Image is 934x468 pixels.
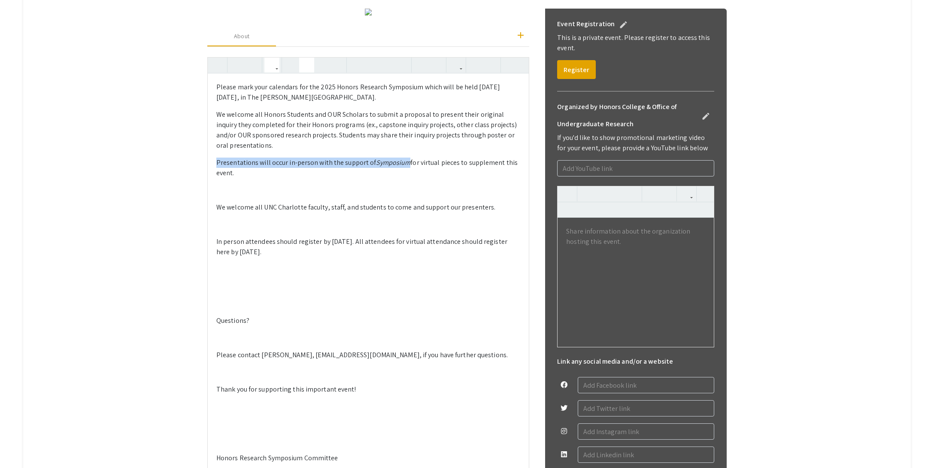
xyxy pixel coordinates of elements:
button: Emphasis (Cmd + I) [594,186,610,201]
button: Deleted [625,186,640,201]
input: Add Facebook link [578,377,714,393]
input: Add YouTube link [557,160,714,176]
button: Link [679,186,694,201]
p: Questions? [216,316,520,326]
button: Align Center [364,58,379,73]
p: Please contact [PERSON_NAME], [EMAIL_ADDRESS][DOMAIN_NAME], if you have further questions. [216,350,520,360]
button: Align Right [379,58,394,73]
input: Add Twitter link [578,400,714,416]
p: If you'd like to show promotional marketing video for your event, please provide a YouTube link b... [557,133,714,153]
button: Insert horizontal rule [503,58,518,73]
p: Honors Research Symposium Committee [216,453,520,463]
button: Emphasis (Cmd + I) [299,58,314,73]
p: In person attendees should register by [DATE]. All attendees for virtual attendance should regist... [216,237,520,257]
button: Unordered list [644,186,659,201]
button: Register [557,60,596,79]
button: Formatting [264,58,279,73]
button: Deleted [329,58,344,73]
button: Align Left [349,58,364,73]
em: Symposium [376,158,410,167]
p: Thank you for supporting this important event! [216,384,520,395]
p: Please mark your calendars for the 2025 Honors Research Symposium which will be held [DATE][DATE]... [216,82,520,103]
input: Add Instagram link [578,423,714,440]
button: Ordered list [659,186,674,201]
p: We welcome all Honors Students and OUR Scholars to submit a proposal to present their original in... [216,109,520,151]
button: Subscript [483,58,498,73]
mat-icon: edit [700,111,711,122]
button: Redo (Cmd + Y) [245,58,260,73]
mat-icon: add [516,30,526,40]
button: Align Justify [394,58,409,73]
button: View HTML [560,186,575,201]
h6: Organized by Honors College & Office of Undergraduate Research [557,98,697,133]
div: About [234,32,249,41]
input: Add Linkedin link [578,447,714,463]
p: This is a private event. Please register to access this event. [557,33,714,53]
iframe: Chat [6,429,36,462]
img: 59b9fcbe-6bc5-4e6d-967d-67fe823bd54b.jpg [365,9,372,15]
button: Strong (Cmd + B) [284,58,299,73]
button: Superscript [468,58,483,73]
button: View HTML [210,58,225,73]
p: Presentations will occur in-person with the support of for virtual pieces to supplement this event. [216,158,520,178]
h6: Event Registration [557,15,615,33]
button: Ordered list [429,58,444,73]
button: Subscript [575,202,590,217]
button: Undo (Cmd + Z) [230,58,245,73]
button: Underline [314,58,329,73]
h6: Link any social media and/or a website [557,353,714,370]
button: Unordered list [414,58,429,73]
button: Underline [610,186,625,201]
button: Superscript [560,202,575,217]
p: We welcome all UNC Charlotte faculty, staff, and students to come and support our presenters. [216,202,520,213]
button: Link [449,58,464,73]
mat-icon: edit [618,20,628,30]
button: Strong (Cmd + B) [579,186,594,201]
